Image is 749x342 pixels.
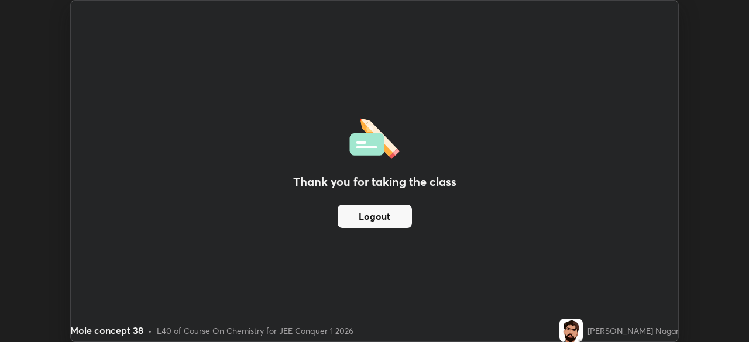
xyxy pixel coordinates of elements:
[349,115,400,159] img: offlineFeedback.1438e8b3.svg
[157,324,353,337] div: L40 of Course On Chemistry for JEE Conquer 1 2026
[338,205,412,228] button: Logout
[70,323,143,337] div: Mole concept 38
[293,173,456,191] h2: Thank you for taking the class
[559,319,583,342] img: 8a6df0ca86aa4bafae21e328bd8b9af3.jpg
[148,324,152,337] div: •
[587,324,679,337] div: [PERSON_NAME] Nagar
